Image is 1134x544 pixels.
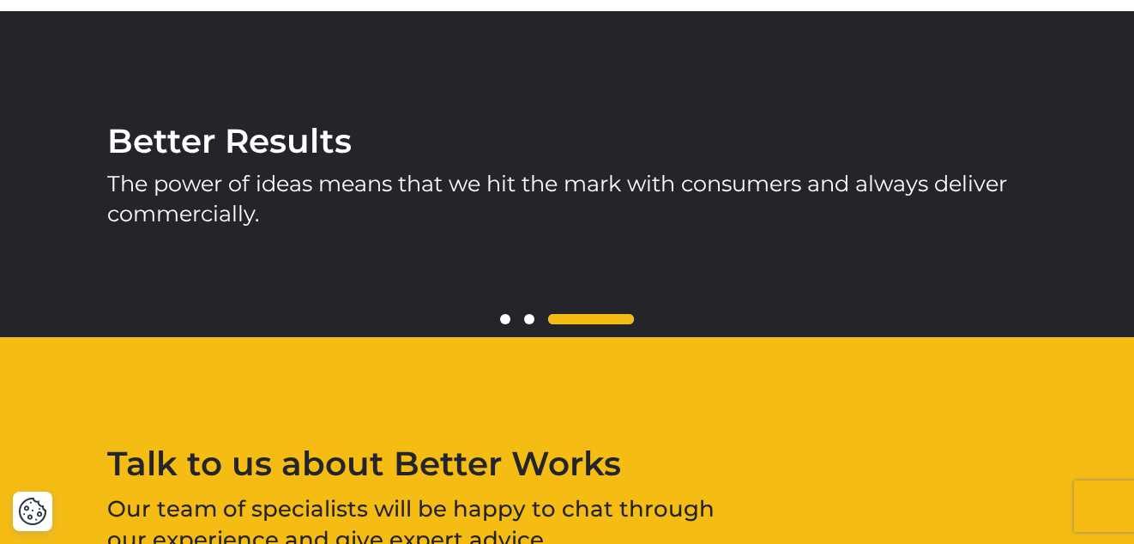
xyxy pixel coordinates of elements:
[18,497,47,526] button: Cookie Settings
[18,497,47,526] img: Revisit consent button
[107,121,1027,161] div: Better Results
[107,168,1027,229] p: The power of ideas means that we hit the mark with consumers and always deliver commercially.
[107,447,743,481] h2: Talk to us about Better Works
